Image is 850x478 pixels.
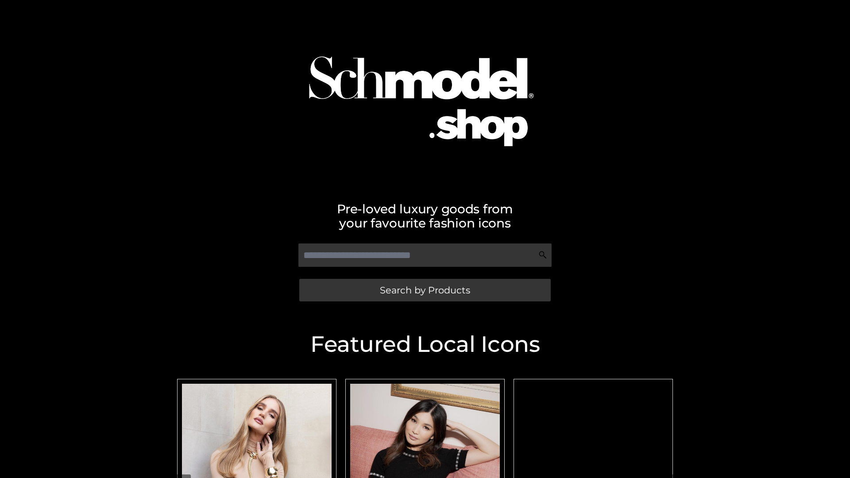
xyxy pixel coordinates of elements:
[538,251,547,259] img: Search Icon
[380,285,470,295] span: Search by Products
[173,333,677,355] h2: Featured Local Icons​
[299,279,551,301] a: Search by Products
[173,202,677,230] h2: Pre-loved luxury goods from your favourite fashion icons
